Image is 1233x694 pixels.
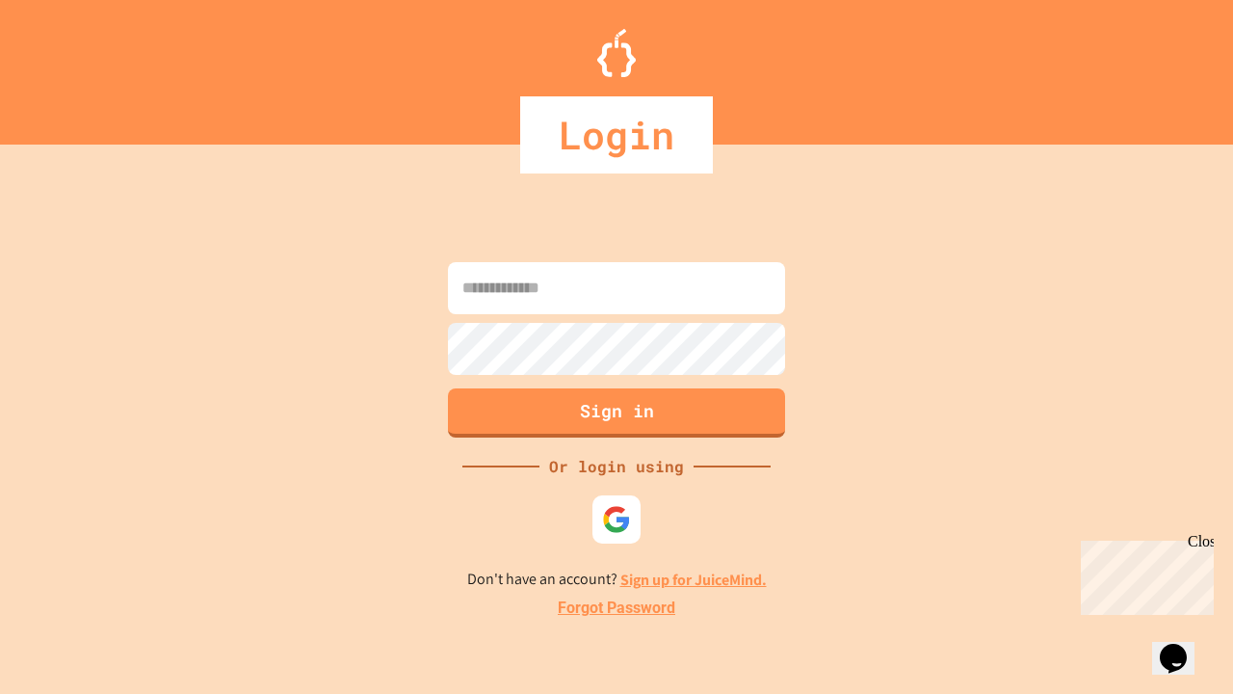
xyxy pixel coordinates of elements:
button: Sign in [448,388,785,438]
div: Chat with us now!Close [8,8,133,122]
img: Logo.svg [597,29,636,77]
a: Sign up for JuiceMind. [620,570,767,590]
div: Or login using [539,455,694,478]
p: Don't have an account? [467,568,767,592]
iframe: chat widget [1073,533,1214,615]
div: Login [520,96,713,173]
img: google-icon.svg [602,505,631,534]
iframe: chat widget [1152,617,1214,675]
a: Forgot Password [558,597,675,620]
